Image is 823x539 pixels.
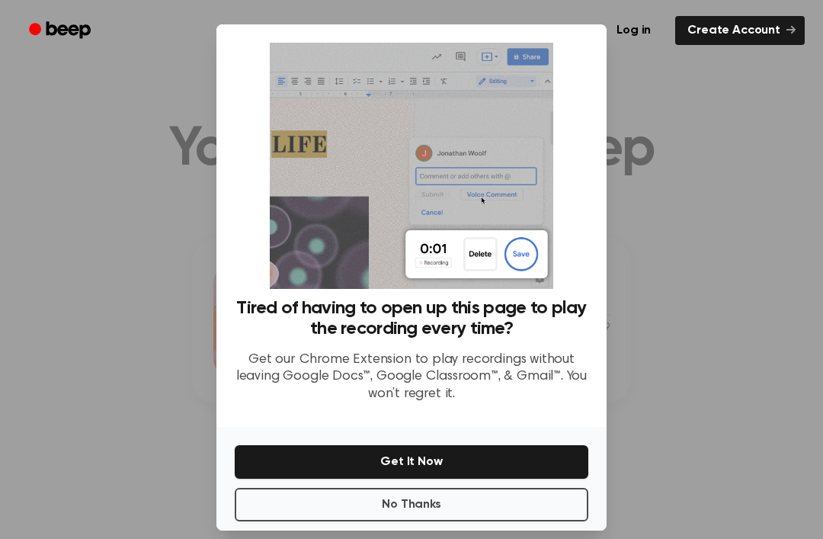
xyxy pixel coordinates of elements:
[235,445,588,479] button: Get It Now
[235,351,588,403] p: Get our Chrome Extension to play recordings without leaving Google Docs™, Google Classroom™, & Gm...
[601,13,666,48] a: Log in
[235,298,588,339] h3: Tired of having to open up this page to play the recording every time?
[18,16,104,46] a: Beep
[235,488,588,521] button: No Thanks
[270,43,552,289] img: Beep extension in action
[675,16,805,45] a: Create Account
